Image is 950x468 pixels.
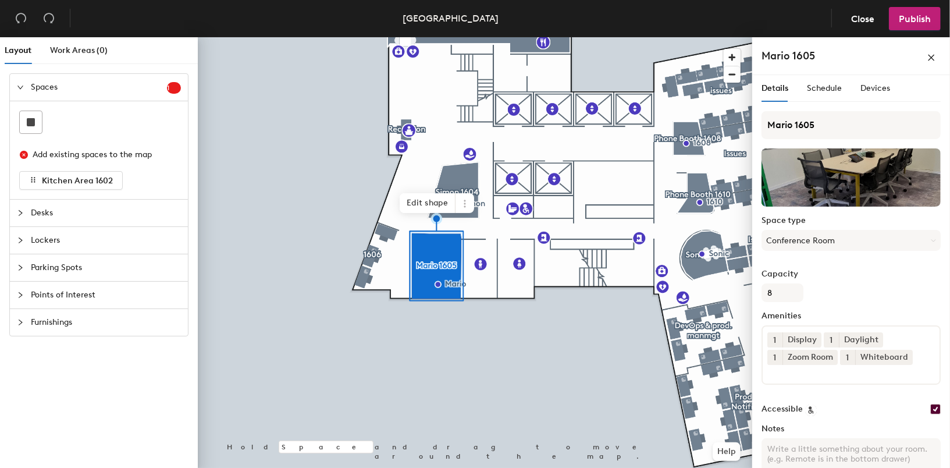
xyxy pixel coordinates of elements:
span: Points of Interest [31,282,181,309]
span: collapsed [17,210,24,217]
span: Schedule [807,83,842,93]
button: Kitchen Area 1602 [19,171,123,190]
div: Whiteboard [855,350,913,365]
button: Redo (⌘ + ⇧ + Z) [37,7,61,30]
h4: Mario 1605 [762,48,815,63]
span: Parking Spots [31,254,181,281]
span: Publish [899,13,931,24]
div: Daylight [839,332,883,348]
span: 1 [774,352,777,364]
button: 1 [767,332,782,348]
button: Undo (⌘ + Z) [9,7,33,30]
span: 1 [846,352,849,364]
button: Help [713,442,741,461]
span: Close [851,13,874,24]
span: Work Areas (0) [50,45,108,55]
sup: 1 [167,82,181,94]
div: Add existing spaces to the map [33,148,171,161]
button: Close [841,7,884,30]
label: Accessible [762,405,803,414]
span: Lockers [31,227,181,254]
button: 1 [767,350,782,365]
span: collapsed [17,264,24,271]
span: close-circle [20,151,28,159]
button: 1 [840,350,855,365]
span: Furnishings [31,309,181,336]
label: Notes [762,424,941,434]
label: Capacity [762,270,941,279]
span: collapsed [17,319,24,326]
span: close [927,54,935,62]
span: expanded [17,84,24,91]
div: Display [782,332,821,348]
button: Publish [889,7,941,30]
span: collapsed [17,292,24,299]
span: Devices [860,83,890,93]
span: collapsed [17,237,24,244]
div: Zoom Room [782,350,838,365]
label: Amenities [762,311,941,321]
label: Space type [762,216,941,225]
span: Layout [5,45,31,55]
span: undo [15,12,27,24]
img: The space named Mario 1605 [762,148,941,207]
span: Edit shape [400,193,456,213]
button: 1 [824,332,839,348]
span: Desks [31,200,181,226]
button: Conference Room [762,230,941,251]
div: [GEOGRAPHIC_DATA] [403,11,499,26]
span: 1 [167,84,181,92]
span: 1 [830,334,833,346]
span: Spaces [31,74,167,101]
span: 1 [774,334,777,346]
span: Details [762,83,788,93]
span: Kitchen Area 1602 [42,176,113,186]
